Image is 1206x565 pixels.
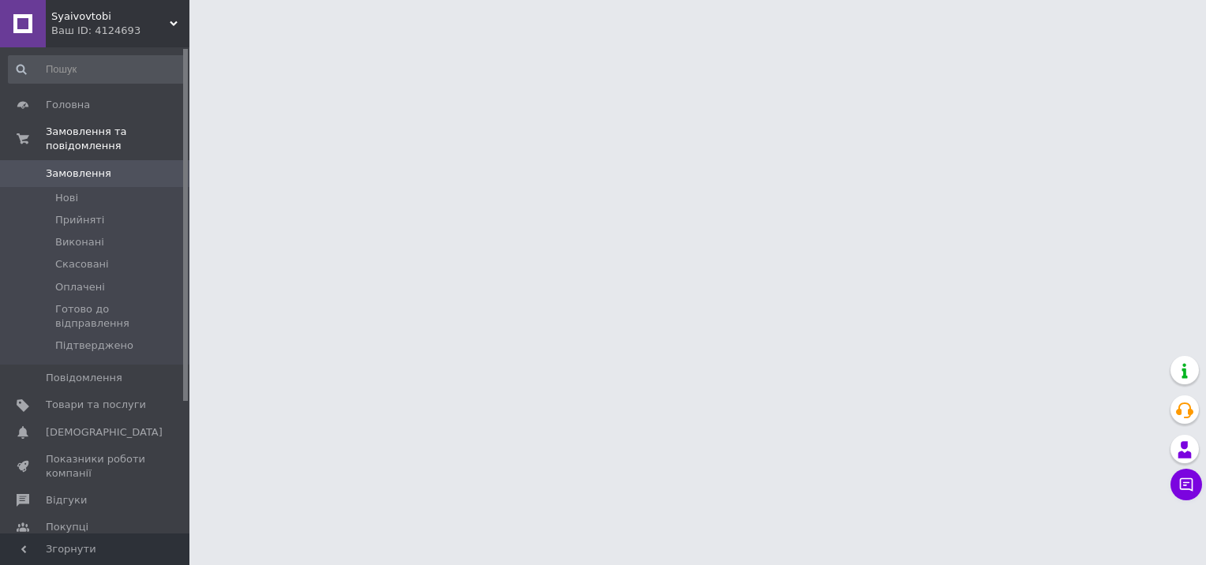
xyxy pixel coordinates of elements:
[55,339,133,353] span: Підтверджено
[46,398,146,412] span: Товари та послуги
[46,167,111,181] span: Замовлення
[55,213,104,227] span: Прийняті
[55,235,104,249] span: Виконані
[46,452,146,481] span: Показники роботи компанії
[55,280,105,294] span: Оплачені
[55,302,185,331] span: Готово до відправлення
[46,125,189,153] span: Замовлення та повідомлення
[8,55,186,84] input: Пошук
[51,9,170,24] span: Syaivovtobi
[46,371,122,385] span: Повідомлення
[46,520,88,534] span: Покупці
[51,24,189,38] div: Ваш ID: 4124693
[1170,469,1202,500] button: Чат з покупцем
[55,191,78,205] span: Нові
[46,425,163,440] span: [DEMOGRAPHIC_DATA]
[46,98,90,112] span: Головна
[46,493,87,507] span: Відгуки
[55,257,109,271] span: Скасовані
